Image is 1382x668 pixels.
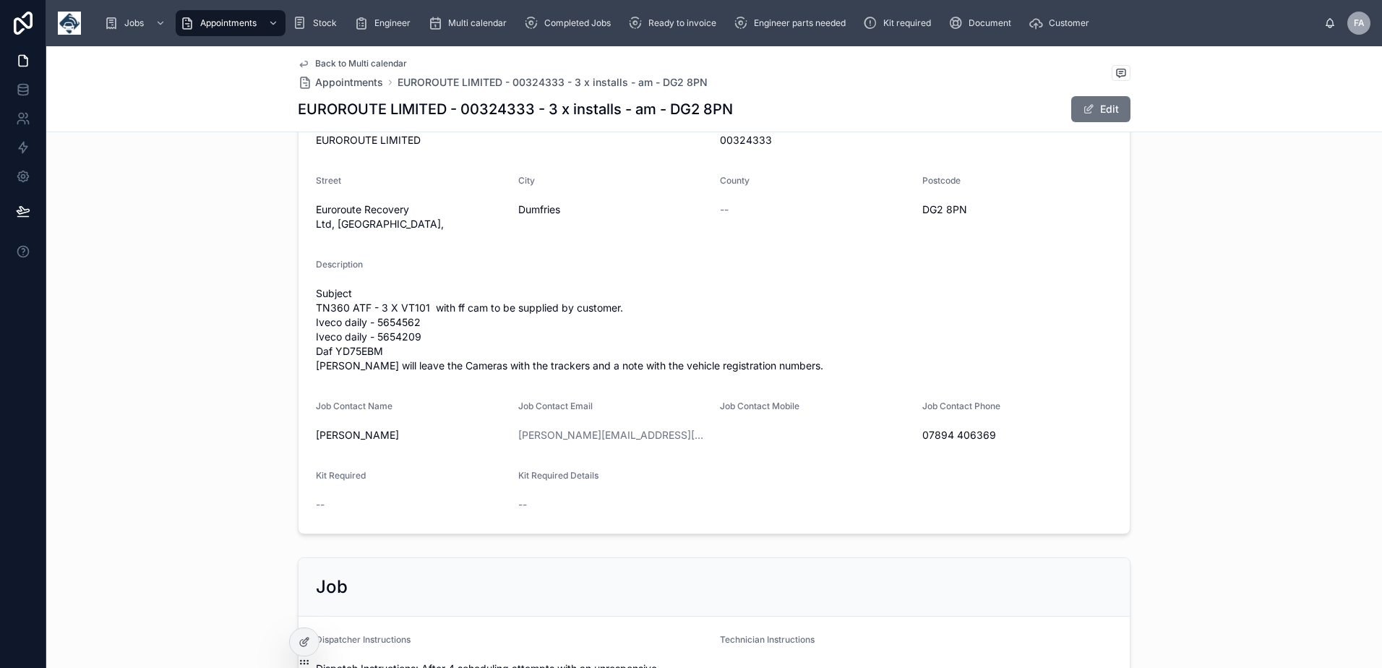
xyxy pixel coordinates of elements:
a: Ready to invoice [624,10,726,36]
span: Stock [313,17,337,29]
span: DG2 8PN [922,202,1113,217]
span: Document [969,17,1011,29]
span: -- [720,202,729,217]
span: Customer [1049,17,1089,29]
a: Multi calendar [424,10,517,36]
span: Engineer parts needed [754,17,846,29]
button: Edit [1071,96,1130,122]
span: City [518,175,535,186]
span: Kit Required Details [518,470,598,481]
a: Kit required [859,10,941,36]
a: Appointments [298,75,383,90]
span: Job Contact Name [316,401,392,411]
span: -- [316,497,325,512]
span: Technician Instructions [720,634,815,645]
span: Ready to invoice [648,17,716,29]
a: Document [944,10,1021,36]
a: [PERSON_NAME][EMAIL_ADDRESS][DOMAIN_NAME] [518,428,709,442]
img: App logo [58,12,81,35]
span: 00324333 [720,133,1112,147]
span: EUROROUTE LIMITED [316,133,708,147]
span: Job Contact Email [518,401,593,411]
h2: Job [316,575,348,599]
span: Job Contact Mobile [720,401,799,411]
a: Engineer [350,10,421,36]
span: Jobs [124,17,144,29]
span: Subject TN360 ATF - 3 X VT101 with ff cam to be supplied by customer. Iveco daily - 5654562 Iveco... [316,286,1112,373]
a: Stock [288,10,347,36]
span: Appointments [315,75,383,90]
span: -- [518,497,527,512]
span: Appointments [200,17,257,29]
span: Back to Multi calendar [315,58,407,69]
span: Street [316,175,341,186]
span: Multi calendar [448,17,507,29]
a: Appointments [176,10,286,36]
a: EUROROUTE LIMITED - 00324333 - 3 x installs - am - DG2 8PN [398,75,708,90]
span: Dumfries [518,202,709,217]
span: Job Contact Phone [922,401,1000,411]
span: [PERSON_NAME] [316,428,507,442]
span: 07894 406369 [922,428,1113,442]
a: Engineer parts needed [729,10,856,36]
span: County [720,175,750,186]
span: Engineer [374,17,411,29]
a: Back to Multi calendar [298,58,407,69]
span: Euroroute Recovery Ltd, [GEOGRAPHIC_DATA], [316,202,507,231]
span: FA [1354,17,1365,29]
h1: EUROROUTE LIMITED - 00324333 - 3 x installs - am - DG2 8PN [298,99,733,119]
a: Customer [1024,10,1099,36]
div: scrollable content [93,7,1324,39]
a: Completed Jobs [520,10,621,36]
a: Jobs [100,10,173,36]
span: Dispatcher Instructions [316,634,411,645]
span: Completed Jobs [544,17,611,29]
span: Postcode [922,175,961,186]
span: Kit required [883,17,931,29]
span: Description [316,259,363,270]
span: Kit Required [316,470,366,481]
